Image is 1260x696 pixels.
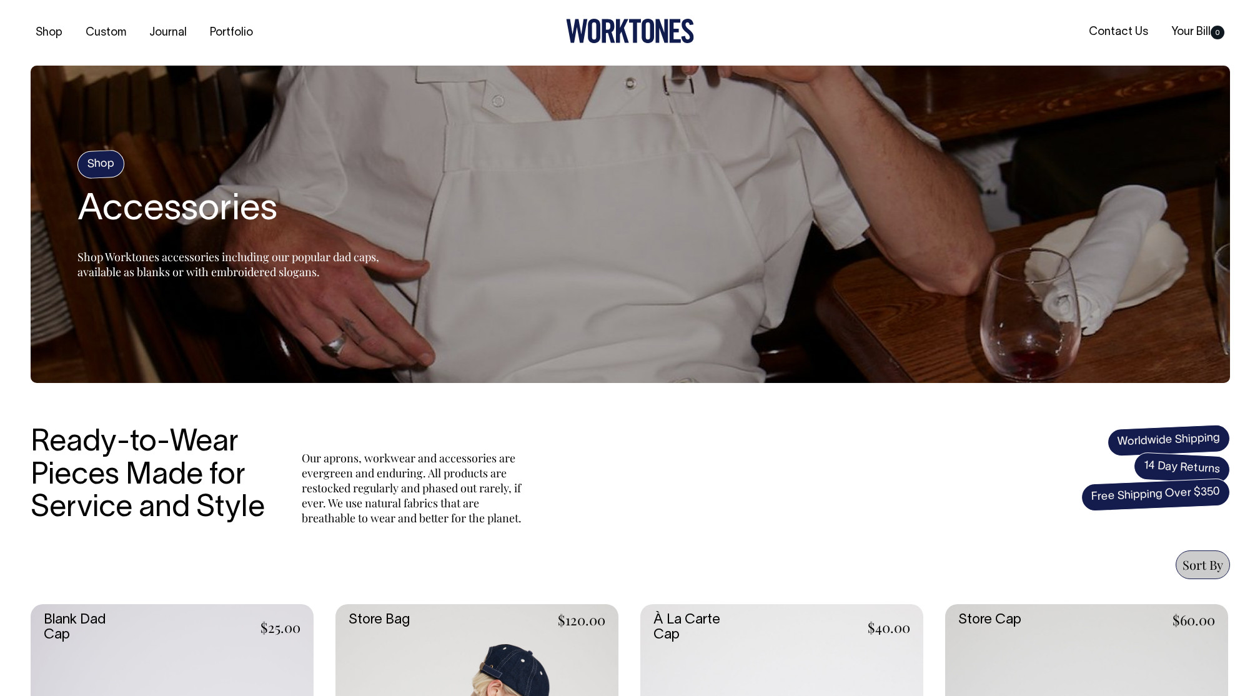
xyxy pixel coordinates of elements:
a: Contact Us [1084,22,1153,42]
h4: Shop [77,149,125,179]
a: Portfolio [205,22,258,43]
a: Journal [144,22,192,43]
span: Shop Worktones accessories including our popular dad caps, available as blanks or with embroidere... [77,249,379,279]
span: 14 Day Returns [1133,452,1230,484]
h3: Ready-to-Wear Pieces Made for Service and Style [31,427,274,525]
a: Custom [81,22,131,43]
p: Our aprons, workwear and accessories are evergreen and enduring. All products are restocked regul... [302,450,527,525]
h2: Accessories [77,191,390,231]
span: Worldwide Shipping [1107,424,1231,457]
span: 0 [1211,26,1224,39]
a: Your Bill0 [1166,22,1229,42]
a: Shop [31,22,67,43]
span: Sort By [1183,556,1223,573]
span: Free Shipping Over $350 [1081,478,1231,512]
